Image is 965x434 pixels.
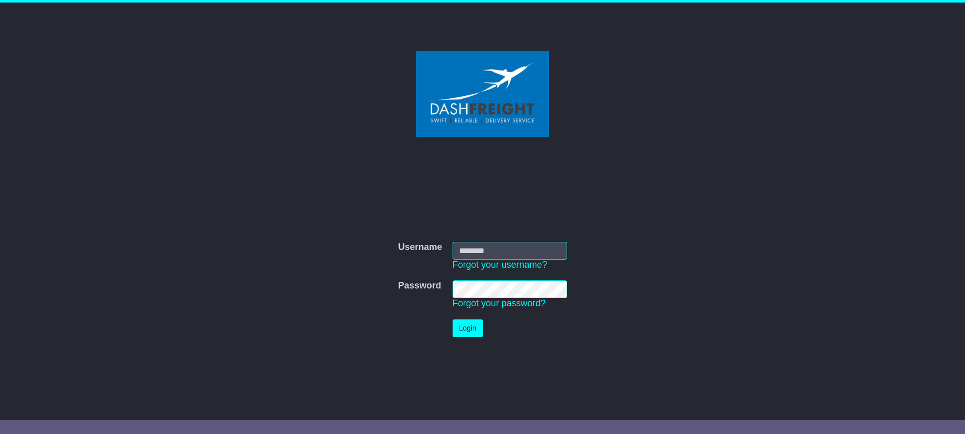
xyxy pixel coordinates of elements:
button: Login [453,319,483,337]
label: Username [398,242,442,253]
label: Password [398,280,441,292]
a: Forgot your password? [453,298,546,308]
a: Forgot your username? [453,260,547,270]
img: Dash Freight [416,51,549,137]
